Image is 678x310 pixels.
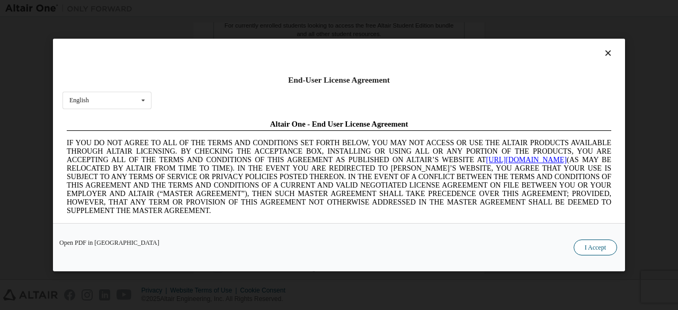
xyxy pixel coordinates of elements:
[424,40,504,48] a: [URL][DOMAIN_NAME]
[574,240,617,255] button: I Accept
[63,75,615,85] div: End-User License Agreement
[4,23,549,99] span: IF YOU DO NOT AGREE TO ALL OF THE TERMS AND CONDITIONS SET FORTH BELOW, YOU MAY NOT ACCESS OR USE...
[59,240,159,246] a: Open PDF in [GEOGRAPHIC_DATA]
[69,97,89,103] div: English
[4,108,549,184] span: Lore Ipsumd Sit Ame Cons Adipisc Elitseddo (“Eiusmodte”) in utlabor Etdolo Magnaaliqua Eni. (“Adm...
[208,4,346,13] span: Altair One - End User License Agreement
